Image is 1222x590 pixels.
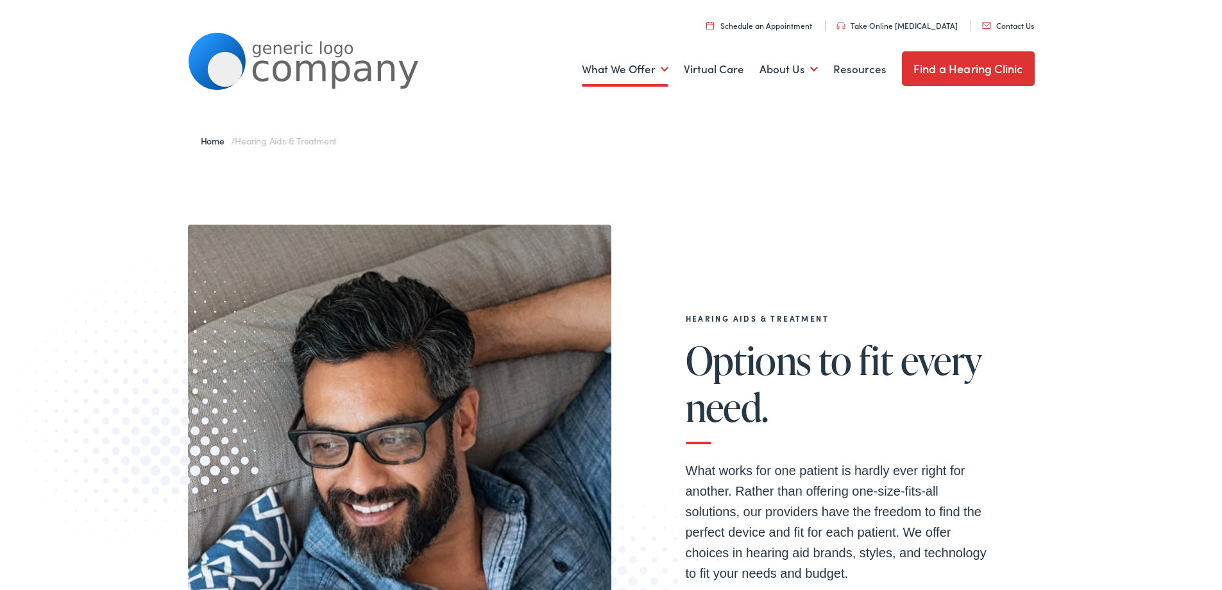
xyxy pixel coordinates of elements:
span: Options [686,339,811,381]
a: Virtual Care [684,46,744,93]
span: / [201,134,337,147]
span: need. [686,386,768,428]
a: Find a Hearing Clinic [902,51,1035,86]
a: About Us [760,46,818,93]
a: Resources [833,46,887,93]
a: What We Offer [582,46,668,93]
span: to [819,339,852,381]
img: utility icon [836,22,845,30]
a: Contact Us [982,20,1034,31]
span: every [901,339,982,381]
p: What works for one patient is hardly ever right for another. Rather than offering one-size-fits-a... [686,460,994,584]
a: Take Online [MEDICAL_DATA] [836,20,958,31]
img: utility icon [982,22,991,29]
span: Hearing Aids & Treatment [235,134,336,147]
a: Schedule an Appointment [706,20,812,31]
span: fit [859,339,893,381]
h2: Hearing Aids & Treatment [686,314,994,323]
a: Home [201,134,231,147]
img: utility icon [706,21,714,30]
